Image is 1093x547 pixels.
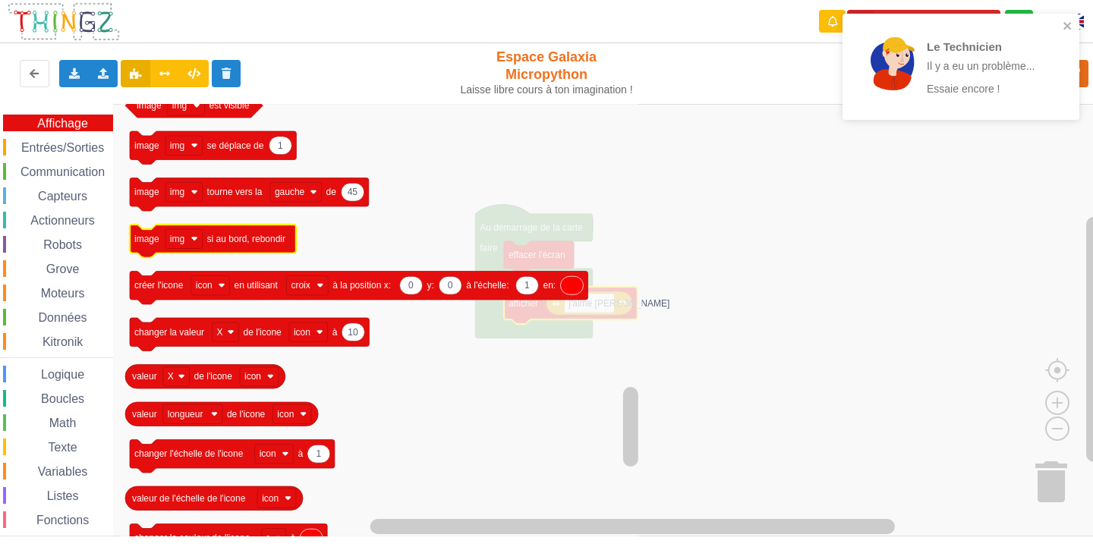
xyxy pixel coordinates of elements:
span: Listes [45,489,81,502]
span: Affichage [35,117,90,130]
text: si au bord, rebondir [207,234,285,244]
img: thingz_logo.png [7,2,121,42]
span: Entrées/Sorties [19,141,106,154]
text: image [134,140,159,151]
text: créer l'icone [134,280,184,291]
text: j'aime [PERSON_NAME] [568,298,669,309]
text: 1 [316,448,321,459]
text: 0 [408,280,414,291]
text: icon [262,493,279,504]
text: croix [291,280,310,291]
text: image [137,100,162,111]
text: en: [543,280,556,291]
text: valeur [132,371,157,382]
div: Laisse libre cours à ton imagination ! [454,83,640,96]
span: Texte [46,441,79,454]
text: icon [294,327,310,338]
span: Fonctions [34,514,91,527]
text: 45 [348,187,358,197]
span: Math [47,417,79,429]
text: changer l'échelle de l'icone [134,448,244,459]
text: X [168,371,174,382]
text: img [172,100,187,111]
text: longueur [168,409,203,420]
text: valeur de l'échelle de l'icone [132,493,246,504]
div: Espace Galaxia Micropython [454,49,640,96]
text: img [170,187,184,197]
text: à l'échelle: [466,280,509,291]
text: icon [196,280,213,291]
text: de l'icone [243,327,282,338]
text: à [332,327,338,338]
text: gauche [275,187,305,197]
p: Le Technicien [927,39,1045,55]
text: de l'icone [227,409,266,420]
text: est visible [209,100,250,111]
button: Appairer une carte [847,10,1000,33]
span: Communication [18,165,107,178]
text: image [134,234,159,244]
text: img [170,234,184,244]
text: à la position x: [332,280,391,291]
span: Capteurs [36,190,90,203]
span: Logique [39,368,87,381]
text: de [326,187,337,197]
span: Actionneurs [28,214,97,227]
span: Boucles [39,392,87,405]
text: 1 [524,280,530,291]
text: tourne vers la [207,187,263,197]
span: Grove [44,262,82,275]
span: Données [36,311,90,324]
text: image [134,187,159,197]
text: 0 [448,280,453,291]
text: se déplace de [207,140,264,151]
text: changer la valeur [134,327,204,338]
text: valeur [132,409,157,420]
text: y: [427,280,434,291]
text: 10 [348,327,358,338]
text: de l'icone [194,371,233,382]
span: Moteurs [39,287,87,300]
p: Essaie encore ! [927,81,1045,96]
span: Robots [41,238,84,251]
text: à [298,448,303,459]
text: 1 [278,140,283,151]
span: Variables [36,465,90,478]
text: icon [277,409,294,420]
p: Il y a eu un problème... [927,58,1045,74]
span: Kitronik [40,335,85,348]
button: close [1063,20,1073,34]
text: en utilisant [235,280,279,291]
text: X [217,327,223,338]
text: icon [260,448,276,459]
text: img [170,140,184,151]
text: icon [244,371,261,382]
